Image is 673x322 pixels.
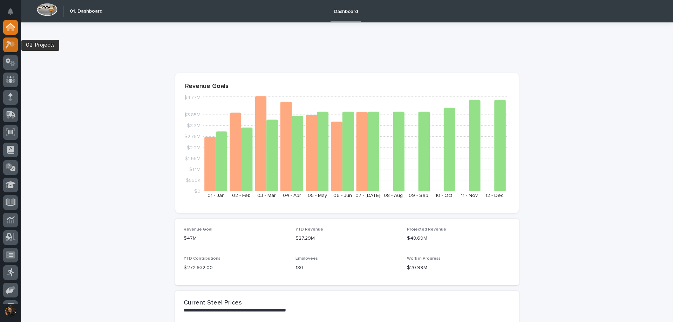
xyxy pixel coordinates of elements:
text: 05 - May [308,193,327,198]
div: Notifications [9,8,18,20]
img: Workspace Logo [37,3,57,16]
tspan: $0 [194,189,200,194]
tspan: $3.85M [184,112,200,117]
button: Notifications [3,4,18,19]
text: 10 - Oct [435,193,452,198]
text: 12 - Dec [485,193,503,198]
text: 02 - Feb [232,193,251,198]
span: Projected Revenue [407,227,446,232]
span: Work in Progress [407,256,441,261]
text: 08 - Aug [384,193,403,198]
span: YTD Revenue [295,227,323,232]
tspan: $2.2M [187,145,200,150]
tspan: $4.77M [184,95,200,100]
text: 03 - Mar [257,193,276,198]
h2: Current Steel Prices [184,299,242,307]
tspan: $2.75M [184,134,200,139]
span: Revenue Goal [184,227,212,232]
span: YTD Contributions [184,256,220,261]
span: Employees [295,256,318,261]
p: $ 272,932.00 [184,264,287,272]
text: 09 - Sep [409,193,428,198]
p: $27.29M [295,235,399,242]
text: 07 - [DATE] [355,193,380,198]
text: 11 - Nov [461,193,478,198]
button: users-avatar [3,304,18,318]
h2: 01. Dashboard [70,8,102,14]
text: 04 - Apr [283,193,301,198]
p: 180 [295,264,399,272]
p: $47M [184,235,287,242]
p: Revenue Goals [185,83,509,90]
text: 01 - Jan [208,193,225,198]
text: 06 - Jun [333,193,352,198]
p: $20.99M [407,264,510,272]
tspan: $3.3M [187,123,200,128]
tspan: $1.1M [189,167,200,172]
tspan: $550K [186,178,200,183]
p: $48.69M [407,235,510,242]
tspan: $1.65M [185,156,200,161]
